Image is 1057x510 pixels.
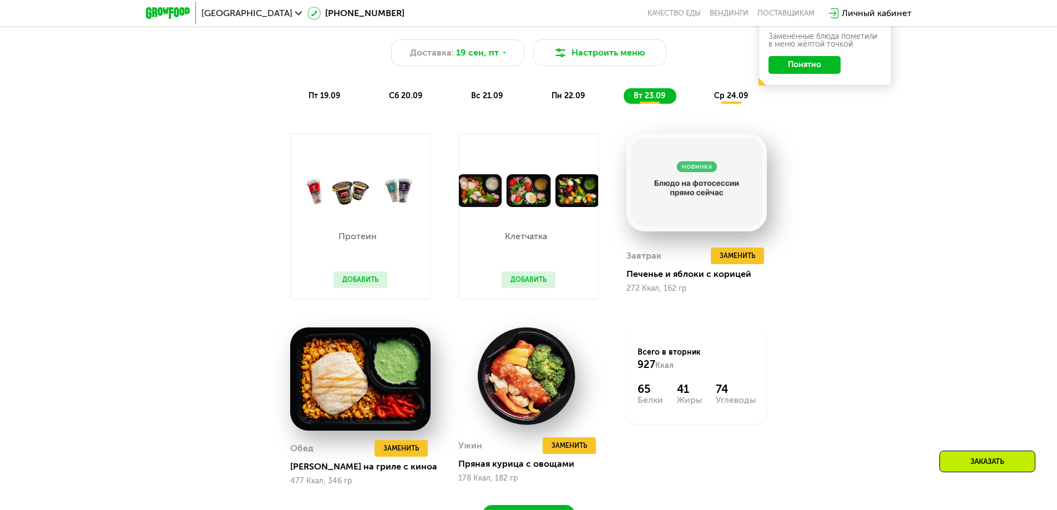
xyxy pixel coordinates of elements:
[720,250,755,261] span: Заменить
[655,361,674,370] span: Ккал
[626,248,661,264] div: Завтрак
[939,451,1035,472] div: Заказать
[333,271,387,288] button: Добавить
[290,461,439,472] div: [PERSON_NAME] на гриле с киноа
[458,474,599,483] div: 178 Ккал, 182 гр
[471,91,503,100] span: вс 21.09
[333,232,382,241] p: Протеин
[626,269,776,280] div: Печенье и яблоки с корицей
[383,443,419,454] span: Заменить
[543,437,596,454] button: Заменить
[648,9,701,18] a: Качество еды
[502,232,550,241] p: Клетчатка
[711,248,764,264] button: Заменить
[677,396,702,405] div: Жиры
[201,9,292,18] span: [GEOGRAPHIC_DATA]
[458,437,482,454] div: Ужин
[456,46,499,59] span: 19 сен, пт
[458,458,608,469] div: Пряная курица с овощами
[634,91,665,100] span: вт 23.09
[677,382,702,396] div: 41
[842,7,912,20] div: Личный кабинет
[714,91,748,100] span: ср 24.09
[410,46,454,59] span: Доставка:
[757,9,815,18] div: поставщикам
[502,271,555,288] button: Добавить
[768,33,882,48] div: Заменённые блюда пометили в меню жёлтой точкой.
[716,396,756,405] div: Углеводы
[308,91,340,100] span: пт 19.09
[290,477,431,486] div: 477 Ккал, 346 гр
[638,347,756,371] div: Всего в вторник
[638,396,663,405] div: Белки
[638,358,655,371] span: 927
[768,56,841,74] button: Понятно
[290,440,313,457] div: Обед
[533,39,666,66] button: Настроить меню
[389,91,422,100] span: сб 20.09
[638,382,663,396] div: 65
[626,284,767,293] div: 272 Ккал, 162 гр
[375,440,428,457] button: Заменить
[716,382,756,396] div: 74
[552,91,585,100] span: пн 22.09
[307,7,404,20] a: [PHONE_NUMBER]
[710,9,749,18] a: Вендинги
[552,440,587,451] span: Заменить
